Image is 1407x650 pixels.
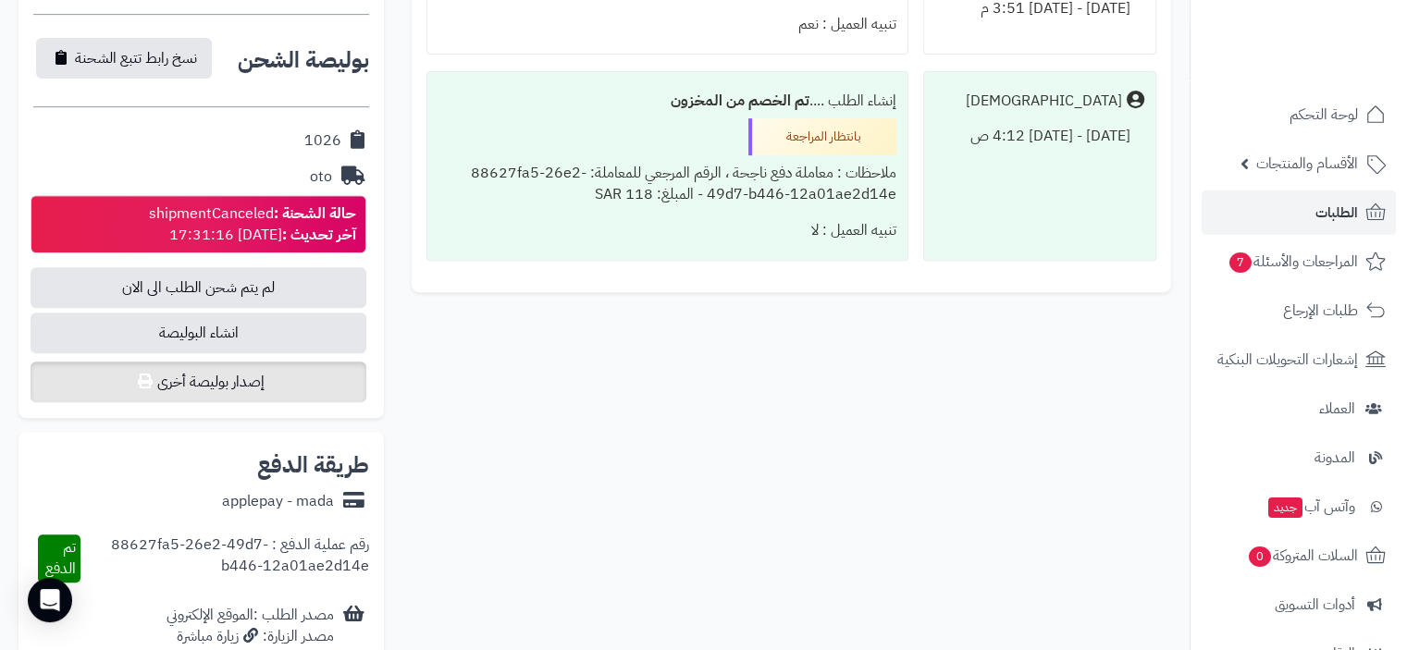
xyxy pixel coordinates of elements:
[1266,494,1355,520] span: وآتس آب
[31,362,366,402] button: إصدار بوليصة أخرى
[36,38,212,79] button: نسخ رابط تتبع الشحنة
[1249,546,1272,568] span: 0
[1247,543,1358,569] span: السلات المتروكة
[1229,252,1253,274] span: 7
[1228,249,1358,275] span: المراجعات والأسئلة
[438,83,896,119] div: إنشاء الطلب ....
[438,6,896,43] div: تنبيه العميل : نعم
[966,91,1122,112] div: [DEMOGRAPHIC_DATA]
[1202,435,1396,480] a: المدونة
[274,202,356,225] strong: حالة الشحنة :
[1275,592,1355,618] span: أدوات التسويق
[1202,92,1396,137] a: لوحة التحكم
[282,224,356,246] strong: آخر تحديث :
[1256,151,1358,177] span: الأقسام والمنتجات
[1202,190,1396,235] a: الطلبات
[1314,445,1355,471] span: المدونة
[31,267,366,308] span: لم يتم شحن الطلب الى الان
[1202,337,1396,382] a: إشعارات التحويلات البنكية
[1281,43,1389,81] img: logo-2.png
[1202,583,1396,627] a: أدوات التسويق
[45,536,76,580] span: تم الدفع
[1202,533,1396,578] a: السلات المتروكة0
[671,90,809,112] b: تم الخصم من المخزون
[28,578,72,622] div: Open Intercom Messenger
[167,626,334,647] div: مصدر الزيارة: زيارة مباشرة
[935,118,1144,154] div: [DATE] - [DATE] 4:12 ص
[748,118,896,155] div: بانتظار المراجعة
[257,454,369,476] h2: طريقة الدفع
[222,491,334,512] div: applepay - mada
[438,155,896,213] div: ملاحظات : معاملة دفع ناجحة ، الرقم المرجعي للمعاملة: 88627fa5-26e2-49d7-b446-12a01ae2d14e - المبل...
[149,203,356,246] div: shipmentCanceled [DATE] 17:31:16
[80,534,369,583] div: رقم عملية الدفع : 88627fa5-26e2-49d7-b446-12a01ae2d14e
[1202,484,1396,529] a: وآتس آبجديد
[310,166,332,188] div: oto
[1202,386,1396,431] a: العملاء
[167,605,334,647] div: مصدر الطلب :الموقع الإلكتروني
[1268,497,1302,518] span: جديد
[238,49,369,71] h2: بوليصة الشحن
[1315,200,1358,226] span: الطلبات
[438,213,896,249] div: تنبيه العميل : لا
[31,313,366,353] span: انشاء البوليصة
[304,130,341,152] div: 1026
[1202,288,1396,333] a: طلبات الإرجاع
[1290,102,1358,128] span: لوحة التحكم
[75,47,197,69] span: نسخ رابط تتبع الشحنة
[1319,396,1355,422] span: العملاء
[1217,347,1358,373] span: إشعارات التحويلات البنكية
[1202,239,1396,284] a: المراجعات والأسئلة7
[1283,298,1358,324] span: طلبات الإرجاع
